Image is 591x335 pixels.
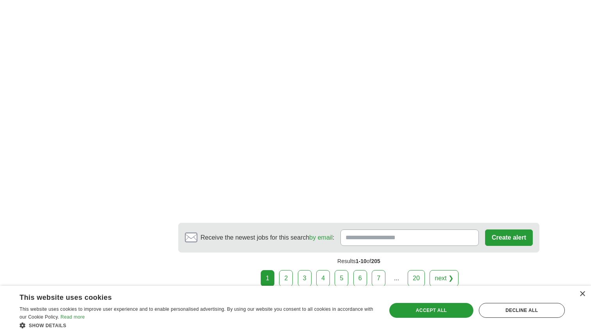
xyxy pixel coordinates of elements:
[389,303,473,318] div: Accept all
[335,270,348,287] a: 5
[20,321,376,329] div: Show details
[61,314,85,320] a: Read more, opens a new window
[261,270,274,287] div: 1
[279,270,293,287] a: 2
[20,306,373,320] span: This website uses cookies to improve user experience and to enable personalised advertising. By u...
[408,270,425,287] a: 20
[389,271,405,286] div: ...
[353,270,367,287] a: 6
[579,291,585,297] div: Close
[485,229,533,246] button: Create alert
[479,303,565,318] div: Decline all
[298,270,312,287] a: 3
[316,270,330,287] a: 4
[29,323,66,328] span: Show details
[178,253,539,270] div: Results of
[430,270,458,287] a: next ❯
[20,290,356,302] div: This website uses cookies
[371,258,380,264] span: 205
[356,258,367,264] span: 1-10
[372,270,385,287] a: 7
